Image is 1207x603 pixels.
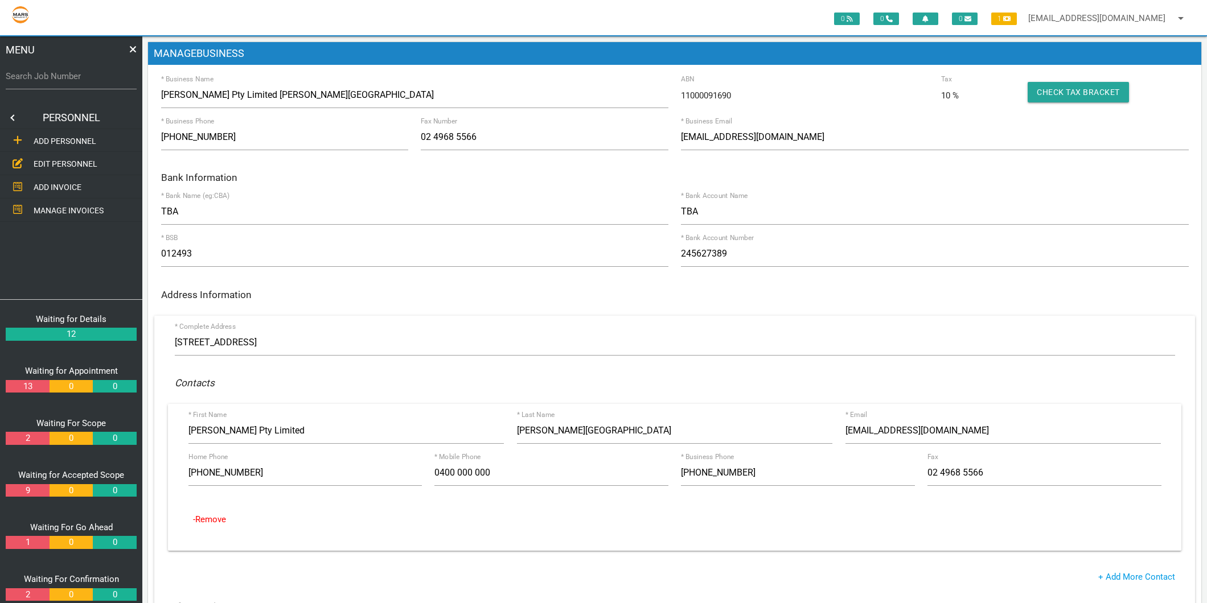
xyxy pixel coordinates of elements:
a: Waiting For Scope [36,418,106,428]
a: Waiting for Accepted Scope [18,470,124,480]
label: * Bank Account Name [681,191,748,201]
span: ADD INVOICE [34,183,81,192]
a: 9 [6,484,49,497]
label: Fax [927,452,938,462]
h6: Bank Information [161,172,1189,183]
button: Check Tax Bracket [1028,82,1129,102]
span: MENU [6,42,35,57]
a: 1 [6,536,49,549]
a: 0 [93,588,136,601]
a: 0 [50,484,93,497]
label: * First Name [188,410,227,420]
span: 0 [873,13,899,25]
a: 13 [6,380,49,393]
a: 0 [50,432,93,445]
label: * Business Phone [681,452,734,462]
a: Waiting for Appointment [25,366,118,376]
label: * BSB [161,233,178,243]
a: + Add More Contact [1098,571,1175,584]
label: * Business Email [681,116,732,126]
i: Contacts [175,377,215,389]
a: -Remove [193,514,226,524]
span: MANAGE INVOICES [34,206,104,215]
label: * Mobile Phone [434,452,481,462]
a: PERSONNEL [23,106,120,129]
span: 1 [991,13,1017,25]
a: 2 [6,432,49,445]
span: 0 [834,13,860,25]
span: 11000091690 [681,89,731,102]
a: 12 [6,328,137,341]
label: * Bank Name (eg:CBA) [161,191,229,201]
img: s3file [11,6,30,24]
label: ABN [681,74,695,84]
a: 0 [50,588,93,601]
a: 0 [93,536,136,549]
span: 0 [952,13,978,25]
label: * Bank Account Number [681,233,754,243]
a: Waiting For Confirmation [24,574,119,584]
label: Home Phone [188,452,228,462]
span: MANAGE BUSINESS [154,48,244,59]
a: Waiting For Go Ahead [30,522,113,532]
a: 0 [50,536,93,549]
label: * Business Name [161,74,214,84]
span: 10 % [941,89,959,102]
label: * Business Phone [161,116,215,126]
a: 0 [93,432,136,445]
h6: Address Information [161,290,1189,300]
label: Fax Number [421,116,457,126]
label: Tax [941,74,951,84]
label: Search Job Number [6,70,137,83]
span: EDIT PERSONNEL [34,160,97,169]
a: 0 [50,380,93,393]
label: * Complete Address [175,321,236,332]
a: 0 [93,484,136,497]
label: * Last Name [517,410,555,420]
a: Waiting for Details [36,314,106,324]
span: ADD PERSONNEL [34,137,96,146]
a: 0 [93,380,136,393]
label: * Email [845,410,867,420]
a: 2 [6,588,49,601]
